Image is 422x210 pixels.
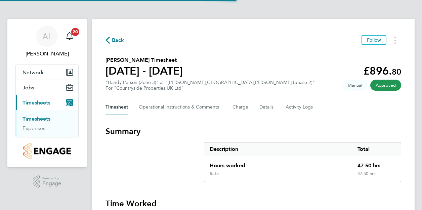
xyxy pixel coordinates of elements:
[352,171,401,182] div: 47.50 hrs
[105,126,401,137] h3: Summary
[352,142,401,156] div: Total
[16,110,78,137] div: Timesheets
[392,67,401,77] span: 80
[259,99,275,115] button: Details
[42,181,61,186] span: Engage
[15,50,79,58] span: Adam Large
[139,99,222,115] button: Operational Instructions & Comments
[23,69,44,76] span: Network
[16,80,78,95] button: Jobs
[105,56,183,64] h2: [PERSON_NAME] Timesheet
[204,142,352,156] div: Description
[204,142,401,182] div: Summary
[16,65,78,80] button: Network
[7,19,87,167] nav: Main navigation
[286,99,314,115] button: Activity Logs
[42,32,52,41] span: AL
[15,26,79,58] a: AL[PERSON_NAME]
[112,36,124,44] span: Back
[352,156,401,171] div: 47.50 hrs
[33,175,61,188] a: Powered byEngage
[63,26,76,47] a: 20
[15,143,79,159] a: Go to home page
[16,95,78,110] button: Timesheets
[23,125,45,131] a: Expenses
[105,85,315,91] div: For "Countryside Properties UK Ltd"
[363,65,401,77] app-decimal: £896.
[105,36,124,44] button: Back
[23,143,71,159] img: countryside-properties-logo-retina.png
[362,35,386,45] button: Follow
[342,80,368,91] span: This timesheet was manually created.
[370,80,401,91] span: This timesheet has been approved.
[105,99,128,115] button: Timesheet
[42,175,61,181] span: Powered by
[105,80,315,91] div: "Handy Person (Zone 3)" at "[PERSON_NAME][GEOGRAPHIC_DATA][PERSON_NAME] (phase 2)"
[210,171,219,176] div: Rate
[233,99,249,115] button: Charge
[71,28,79,36] span: 20
[105,198,401,209] h3: Time Worked
[204,156,352,171] div: Hours worked
[105,64,183,78] h1: [DATE] - [DATE]
[23,116,50,122] a: Timesheets
[389,35,401,45] button: Timesheets Menu
[23,99,50,106] span: Timesheets
[23,84,34,91] span: Jobs
[367,37,381,43] span: Follow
